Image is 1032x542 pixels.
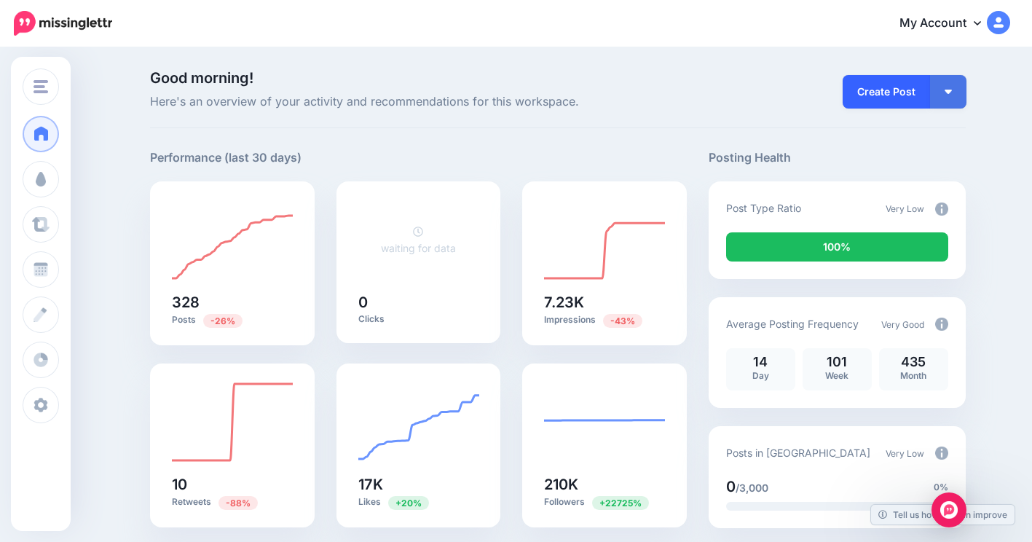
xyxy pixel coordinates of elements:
span: Day [752,370,769,381]
span: 0% [934,480,948,495]
span: Very Good [881,319,924,330]
a: Tell us how we can improve [871,505,1015,525]
img: info-circle-grey.png [935,447,948,460]
p: Followers [544,495,665,509]
div: 100% of your posts in the last 30 days were manually created (i.e. were not from Drip Campaigns o... [726,232,948,262]
p: Posts [172,313,293,327]
span: Very Low [886,203,924,214]
p: 435 [886,356,941,369]
a: waiting for data [381,225,456,254]
h5: 10 [172,477,293,492]
img: info-circle-grey.png [935,318,948,331]
span: Previous period: 12.8K [603,314,642,328]
p: Impressions [544,313,665,327]
h5: 0 [358,295,479,310]
span: Previous period: 14.1K [388,496,429,510]
span: Week [825,370,848,381]
span: Good morning! [150,69,253,87]
p: Average Posting Frequency [726,315,859,332]
span: 0 [726,478,736,495]
img: info-circle-grey.png [935,203,948,216]
span: Here's an overview of your activity and recommendations for this workspace. [150,93,687,111]
h5: Performance (last 30 days) [150,149,302,167]
p: 101 [810,356,864,369]
img: Missinglettr [14,11,112,36]
span: Previous period: 81 [218,496,258,510]
h5: 210K [544,477,665,492]
span: Very Low [886,448,924,459]
img: arrow-down-white.png [945,90,952,94]
p: 14 [733,356,788,369]
p: Likes [358,495,479,509]
a: Create Post [843,75,930,109]
div: Open Intercom Messenger [931,492,966,527]
h5: 7.23K [544,295,665,310]
span: /3,000 [736,482,768,494]
p: Clicks [358,313,479,325]
img: menu.png [34,80,48,93]
span: Month [900,370,926,381]
a: My Account [885,6,1010,42]
h5: 328 [172,295,293,310]
p: Post Type Ratio [726,200,801,216]
p: Retweets [172,495,293,509]
span: Previous period: 921 [592,496,649,510]
h5: Posting Health [709,149,966,167]
span: Previous period: 445 [203,314,243,328]
h5: 17K [358,477,479,492]
p: Posts in [GEOGRAPHIC_DATA] [726,444,870,461]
